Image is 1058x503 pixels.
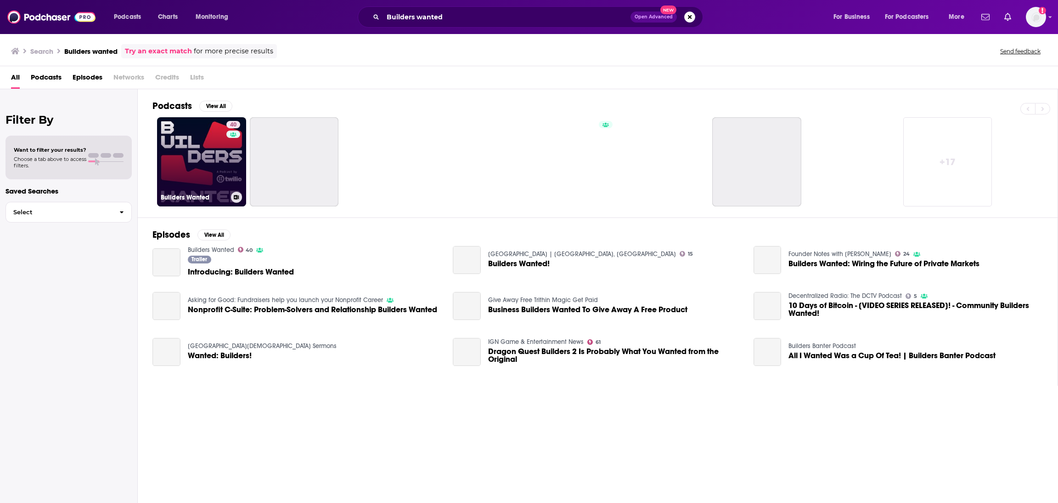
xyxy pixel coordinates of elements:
span: For Business [833,11,870,23]
a: 15 [680,251,693,257]
span: Podcasts [114,11,141,23]
a: Give Away Free Trithin Magic Get Paid [488,296,598,304]
span: Trailer [191,257,207,262]
button: View All [199,101,232,112]
button: View All [197,229,231,240]
a: 40 [226,121,240,128]
a: Founder Notes with Nelson Chu [788,250,891,258]
h3: Search [30,47,53,56]
span: Monitoring [196,11,228,23]
a: 61 [587,339,601,345]
a: Builders Wanted: Wiring the Future of Private Markets [788,260,979,268]
p: Saved Searches [6,187,132,195]
h2: Episodes [152,229,190,240]
span: More [949,11,964,23]
button: open menu [827,10,881,24]
span: Lists [190,70,204,89]
a: Business Builders Wanted To Give Away A Free Product [488,306,687,314]
a: EpisodesView All [152,229,231,240]
a: Show notifications dropdown [978,9,993,25]
input: Search podcasts, credits, & more... [383,10,630,24]
a: PodcastsView All [152,100,232,112]
h3: Builders wanted [64,47,118,56]
a: All [11,70,20,89]
button: open menu [879,10,942,24]
div: Search podcasts, credits, & more... [366,6,712,28]
a: 24 [895,251,910,257]
a: Builders Wanted: Wiring the Future of Private Markets [754,246,782,274]
a: Show notifications dropdown [1001,9,1015,25]
a: Wanted: Builders! [188,352,252,360]
a: Business Builders Wanted To Give Away A Free Product [453,292,481,320]
span: Charts [158,11,178,23]
span: Want to filter your results? [14,147,86,153]
a: Introducing: Builders Wanted [188,268,294,276]
span: New [660,6,677,14]
span: 5 [914,294,917,298]
a: Dragon Quest Builders 2 Is Probably What You Wanted from the Original [488,348,743,363]
span: Credits [155,70,179,89]
a: Dragon Quest Builders 2 Is Probably What You Wanted from the Original [453,338,481,366]
button: Send feedback [997,47,1043,55]
a: Builders Wanted! [488,260,550,268]
span: Logged in as LindaBurns [1026,7,1046,27]
span: 40 [230,120,236,130]
a: Stones River Church | Murfreesboro, TN [488,250,676,258]
svg: Add a profile image [1039,7,1046,14]
a: Try an exact match [125,46,192,57]
span: Podcasts [31,70,62,89]
span: for more precise results [194,46,273,57]
img: User Profile [1026,7,1046,27]
button: open menu [942,10,976,24]
a: Charts [152,10,183,24]
a: 5 [906,293,917,299]
button: Open AdvancedNew [630,11,677,23]
span: 24 [903,252,910,256]
a: +17 [903,117,992,206]
a: Wanted: Builders! [152,338,180,366]
a: All I Wanted Was a Cup Of Tea! | Builders Banter Podcast [788,352,996,360]
span: 61 [596,340,601,344]
a: 10 Days of Bitcoin - [VIDEO SERIES RELEASED]! - Community Builders Wanted! [754,292,782,320]
a: Episodes [73,70,102,89]
a: 40 [238,247,253,252]
a: 40Builders Wanted [157,117,246,206]
button: open menu [189,10,240,24]
button: Select [6,202,132,223]
span: Select [6,209,112,215]
span: Open Advanced [635,15,673,19]
a: Asking for Good: Fundraisers help you launch your Nonprofit Career [188,296,383,304]
a: Builders Wanted [188,246,234,254]
span: 40 [246,248,253,252]
a: All I Wanted Was a Cup Of Tea! | Builders Banter Podcast [754,338,782,366]
button: open menu [107,10,153,24]
h2: Podcasts [152,100,192,112]
h2: Filter By [6,113,132,126]
a: Garden Way Church Sermons [188,342,337,350]
button: Show profile menu [1026,7,1046,27]
img: Podchaser - Follow, Share and Rate Podcasts [7,8,96,26]
h3: Builders Wanted [161,194,227,201]
a: Decentralized Radio: The DCTV Podcast [788,292,902,300]
a: Introducing: Builders Wanted [152,248,180,276]
span: For Podcasters [885,11,929,23]
a: Builders Wanted! [453,246,481,274]
a: 10 Days of Bitcoin - [VIDEO SERIES RELEASED]! - Community Builders Wanted! [788,302,1043,317]
span: Choose a tab above to access filters. [14,156,86,169]
span: 15 [688,252,693,256]
a: Nonprofit C-Suite: Problem-Solvers and Relationship Builders Wanted [188,306,437,314]
a: IGN Game & Entertainment News [488,338,584,346]
a: Nonprofit C-Suite: Problem-Solvers and Relationship Builders Wanted [152,292,180,320]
